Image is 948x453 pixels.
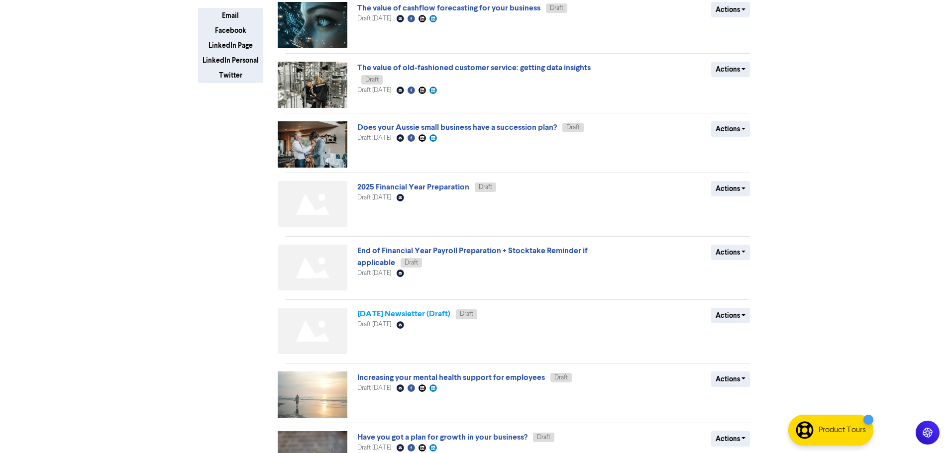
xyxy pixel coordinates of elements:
img: image_1758781113643.jpg [278,2,347,48]
button: Actions [711,245,750,260]
img: image_1758781106383.jpg [278,62,347,108]
button: Facebook [198,23,263,38]
button: LinkedIn Page [198,38,263,53]
span: Draft [554,374,568,381]
span: Draft [DATE] [357,87,391,93]
span: Draft [460,311,473,317]
img: Not found [278,181,347,227]
button: Actions [711,2,750,17]
button: Actions [711,181,750,196]
span: Draft [479,184,492,190]
span: Draft [566,124,580,131]
button: Actions [711,62,750,77]
img: Not found [278,308,347,354]
span: Draft [DATE] [357,194,391,201]
img: image_1757464295503.jpeg [278,371,347,418]
span: Draft [365,77,379,83]
span: Draft [DATE] [357,135,391,141]
a: The value of cashflow forecasting for your business [357,3,540,13]
span: Draft [DATE] [357,15,391,22]
span: Draft [DATE] [357,321,391,328]
button: Actions [711,371,750,387]
img: image_1758781103730.jpg [278,121,347,168]
span: Draft [DATE] [357,445,391,451]
button: Twitter [198,68,263,83]
a: Increasing your mental health support for employees [357,372,545,382]
span: Draft [DATE] [357,385,391,391]
span: Draft [537,434,550,441]
img: Not found [278,245,347,291]
a: 2025 Financial Year Preparation [357,182,469,192]
button: LinkedIn Personal [198,53,263,68]
span: Draft [DATE] [357,270,391,276]
button: Actions [711,431,750,447]
a: [DATE] Newsletter (Draft) [357,309,450,319]
iframe: Chat Widget [898,405,948,453]
a: The value of old-fashioned customer service: getting data insights [357,63,591,73]
button: Actions [711,308,750,323]
button: Email [198,8,263,23]
a: End of Financial Year Payroll Preparation + Stocktake Reminder if applicable [357,246,588,268]
button: Actions [711,121,750,137]
span: Draft [550,5,563,11]
a: Does your Aussie small business have a succession plan? [357,122,557,132]
span: Draft [405,260,418,266]
a: Have you got a plan for growth in your business? [357,432,527,442]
